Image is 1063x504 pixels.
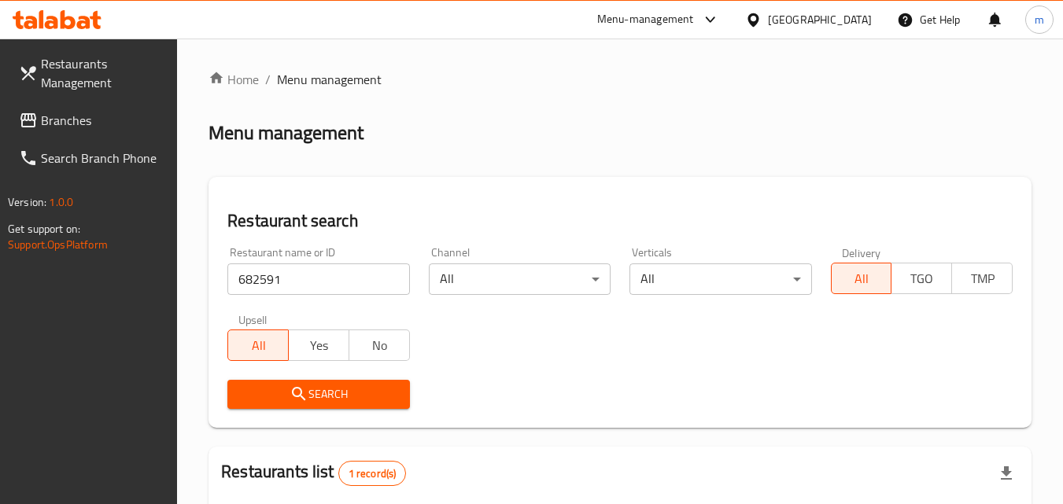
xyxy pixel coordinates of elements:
span: Version: [8,192,46,212]
a: Search Branch Phone [6,139,178,177]
button: TMP [951,263,1013,294]
a: Branches [6,101,178,139]
span: Branches [41,111,165,130]
h2: Menu management [209,120,364,145]
nav: breadcrumb [209,70,1032,89]
h2: Restaurant search [227,209,1013,233]
button: All [227,329,289,361]
div: [GEOGRAPHIC_DATA] [768,11,872,28]
li: / [265,70,271,89]
span: Restaurants Management [41,54,165,92]
label: Upsell [238,314,268,325]
h2: Restaurants list [221,460,406,486]
span: Search Branch Phone [41,149,165,167]
div: Total records count [338,461,407,486]
span: All [234,334,282,357]
div: All [429,263,611,295]
button: TGO [891,263,952,294]
span: TMP [958,267,1006,290]
div: Export file [987,454,1025,492]
span: All [838,267,886,290]
a: Restaurants Management [6,45,178,101]
button: All [831,263,892,294]
div: Menu-management [597,10,694,29]
div: All [629,263,811,295]
button: No [349,329,410,361]
span: Menu management [277,70,382,89]
span: No [356,334,404,357]
input: Search for restaurant name or ID.. [227,263,409,295]
span: 1.0.0 [49,192,73,212]
span: Get support on: [8,219,80,239]
label: Delivery [842,247,881,258]
a: Support.OpsPlatform [8,234,108,255]
span: Yes [295,334,343,357]
span: 1 record(s) [339,466,406,481]
button: Yes [288,329,349,361]
span: Search [240,384,397,404]
button: Search [227,380,409,409]
span: TGO [898,267,946,290]
a: Home [209,70,259,89]
span: m [1035,11,1044,28]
